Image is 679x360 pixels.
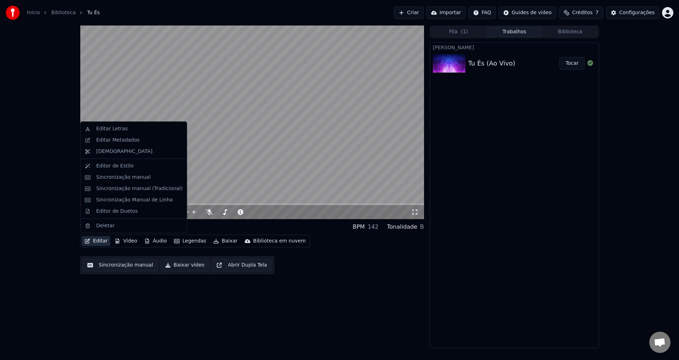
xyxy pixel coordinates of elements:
[469,6,496,19] button: FAQ
[596,9,599,16] span: 7
[426,6,466,19] button: Importar
[51,9,76,16] a: Biblioteca
[96,222,115,229] div: Deletar
[96,174,151,181] div: Sincronização manual
[431,27,487,37] button: Fila
[212,259,272,272] button: Abrir Dupla Tela
[368,223,379,231] div: 142
[542,27,598,37] button: Biblioteca
[96,196,173,204] div: Sincronização Manual de Linha
[461,28,468,35] span: ( 1 )
[468,58,515,68] div: Tu És (Ao Vivo)
[82,236,110,246] button: Editar
[96,125,128,132] div: Editar Letras
[487,27,542,37] button: Trabalhos
[96,148,152,155] div: [DEMOGRAPHIC_DATA]
[572,9,593,16] span: Créditos
[499,6,556,19] button: Guides de vídeo
[210,236,240,246] button: Baixar
[96,185,182,192] div: Sincronização manual (Tradicional)
[649,332,671,353] div: Bate-papo aberto
[171,236,209,246] button: Legendas
[559,6,603,19] button: Créditos7
[619,9,655,16] div: Configurações
[430,43,599,51] div: [PERSON_NAME]
[387,223,417,231] div: Tonalidade
[606,6,659,19] button: Configurações
[80,222,98,232] div: Tu És
[96,208,138,215] div: Editor de Duetos
[161,259,209,272] button: Baixar vídeo
[27,9,100,16] nav: breadcrumb
[420,223,424,231] div: B
[112,236,140,246] button: Vídeo
[141,236,170,246] button: Áudio
[87,9,100,16] span: Tu És
[253,238,306,245] div: Biblioteca em nuvem
[96,137,140,144] div: Editar Metadados
[559,57,585,70] button: Tocar
[6,6,20,20] img: youka
[96,162,134,170] div: Editor de Estilo
[83,259,158,272] button: Sincronização manual
[27,9,40,16] a: Início
[353,223,365,231] div: BPM
[394,6,424,19] button: Criar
